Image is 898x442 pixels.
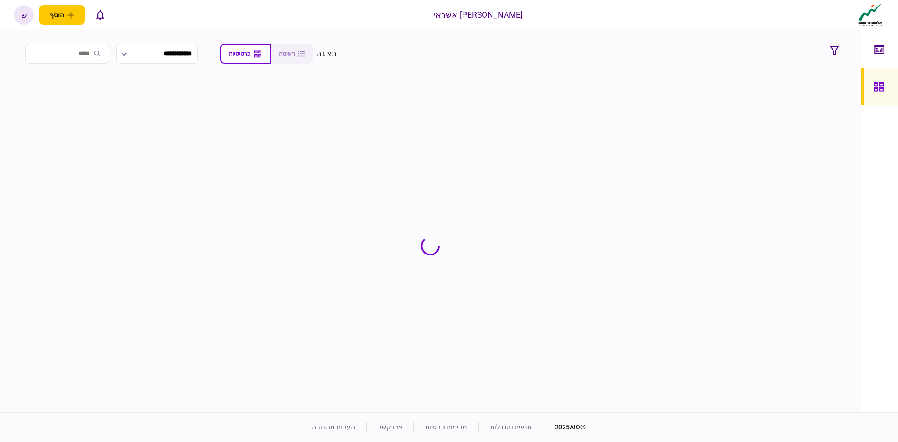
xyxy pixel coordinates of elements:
a: מדיניות פרטיות [425,423,467,431]
button: רשימה [271,44,313,64]
button: פתח תפריט להוספת לקוח [39,5,85,25]
a: הערות מהדורה [312,423,355,431]
div: תצוגה [317,48,337,59]
span: כרטיסיות [229,51,250,57]
button: כרטיסיות [220,44,271,64]
button: פתח רשימת התראות [90,5,110,25]
a: צרו קשר [378,423,402,431]
div: [PERSON_NAME] אשראי [434,9,523,21]
span: רשימה [279,51,295,57]
img: client company logo [856,3,884,27]
button: ש [14,5,34,25]
a: תנאים והגבלות [490,423,532,431]
div: © 2025 AIO [543,422,586,432]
